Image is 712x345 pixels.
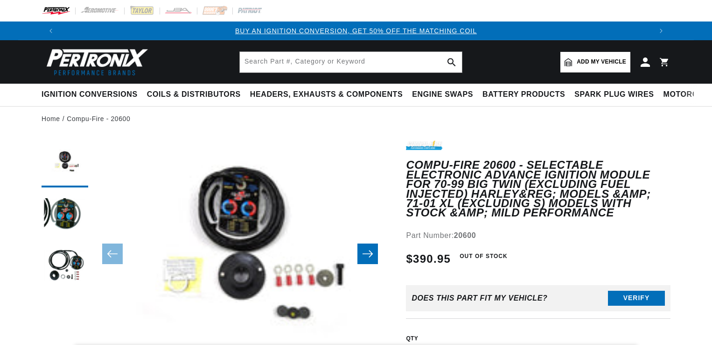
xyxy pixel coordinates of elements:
[482,90,565,100] span: Battery Products
[60,26,652,36] div: Announcement
[478,84,570,106] summary: Battery Products
[407,84,478,106] summary: Engine Swaps
[147,90,241,100] span: Coils & Distributors
[412,90,473,100] span: Engine Swaps
[142,84,245,106] summary: Coils & Distributors
[245,84,407,106] summary: Headers, Exhausts & Components
[250,90,403,100] span: Headers, Exhausts & Components
[18,22,694,40] slideshow-component: Translation missing: en.sections.announcements.announcement_bar
[42,90,138,100] span: Ignition Conversions
[574,90,654,100] span: Spark Plug Wires
[454,251,512,262] span: Out of Stock
[406,251,451,267] span: $390.95
[406,230,670,242] div: Part Number:
[42,46,149,78] img: Pertronix
[240,52,462,72] input: Search Part #, Category or Keyword
[42,244,88,290] button: Load image 3 in gallery view
[357,244,378,264] button: Slide right
[577,57,626,66] span: Add my vehicle
[67,114,130,124] a: Compu-Fire - 20600
[235,27,477,35] a: BUY AN IGNITION CONVERSION, GET 50% OFF THE MATCHING COIL
[42,141,88,187] button: Load image 1 in gallery view
[570,84,658,106] summary: Spark Plug Wires
[42,192,88,239] button: Load image 2 in gallery view
[42,114,670,124] nav: breadcrumbs
[42,114,60,124] a: Home
[560,52,630,72] a: Add my vehicle
[406,160,670,217] h1: Compu-Fire 20600 - Selectable Electronic Advance Ignition Module for 70-99 Big Twin (Excluding Fu...
[441,52,462,72] button: search button
[412,294,547,302] div: Does This part fit My vehicle?
[454,231,476,239] strong: 20600
[102,244,123,264] button: Slide left
[60,26,652,36] div: 1 of 3
[42,84,142,106] summary: Ignition Conversions
[608,291,665,306] button: Verify
[652,22,670,40] button: Translation missing: en.sections.announcements.next_announcement
[406,335,670,343] label: QTY
[42,22,60,40] button: Translation missing: en.sections.announcements.previous_announcement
